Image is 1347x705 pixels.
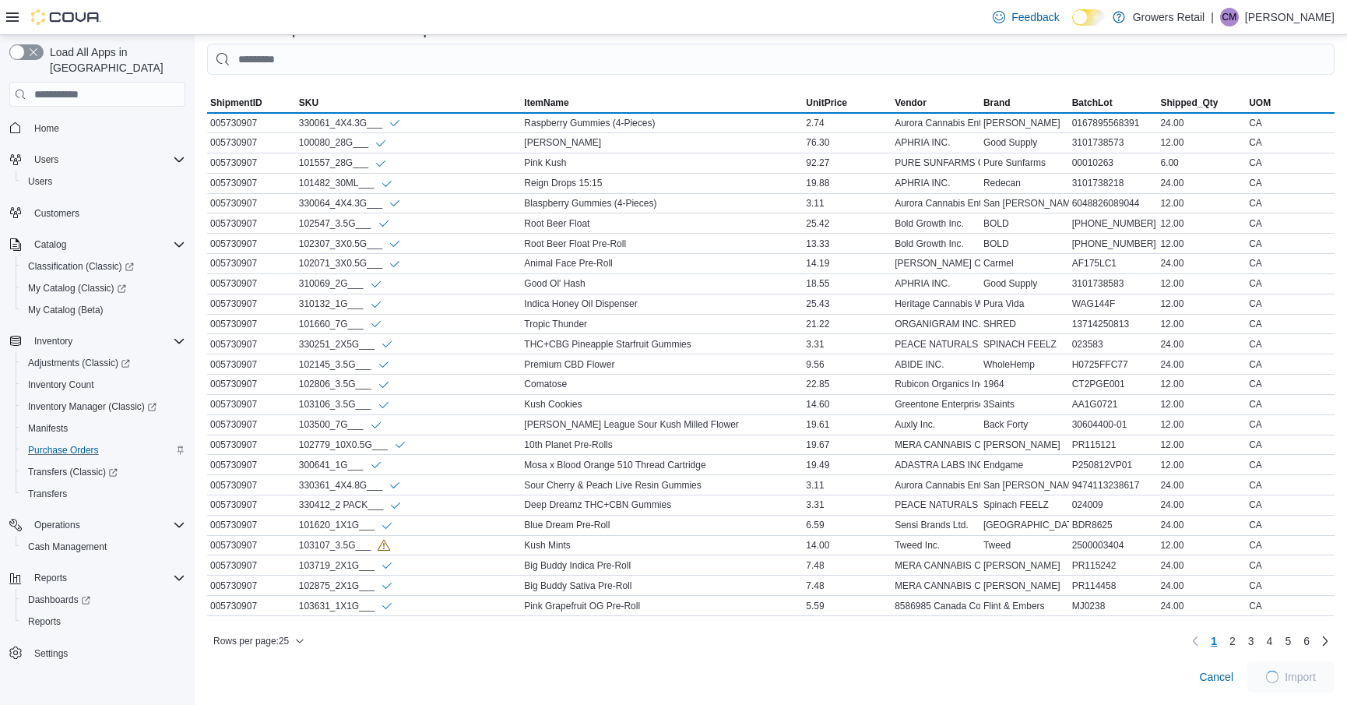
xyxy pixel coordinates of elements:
a: Settings [28,644,74,663]
button: Inventory [3,330,192,352]
div: CA [1246,375,1335,393]
div: 005730907 [207,274,296,293]
span: Reports [28,615,61,628]
a: Classification (Classic) [16,256,192,277]
button: Settings [3,642,192,664]
div: 25.43 [803,294,892,313]
span: Rows per page : 25 [213,635,289,647]
div: 005730907 [207,254,296,273]
a: My Catalog (Classic) [22,279,132,298]
div: 330064_4X4.3G___ [299,197,401,210]
span: Adjustments (Classic) [22,354,185,372]
div: 101660_7G___ [299,318,382,331]
div: 005730907 [207,395,296,414]
div: 005730907 [207,415,296,434]
button: Catalog [3,234,192,256]
div: Pink Kush [521,153,803,172]
div: 24.00 [1157,335,1246,354]
span: Feedback [1011,9,1059,25]
a: Transfers [22,485,73,503]
div: 24.00 [1157,114,1246,132]
svg: Info [378,217,390,230]
div: 6048826089044 [1069,194,1158,213]
button: Cash Management [16,536,192,558]
a: Adjustments (Classic) [16,352,192,374]
div: Pure Sunfarms [980,153,1069,172]
div: BOLD [980,214,1069,233]
div: 3101738218 [1069,174,1158,192]
a: Page 6 of 6 [1297,629,1316,654]
button: My Catalog (Beta) [16,299,192,321]
span: Brand [983,97,1011,109]
div: 21.22 [803,315,892,333]
span: Catalog [28,235,185,254]
div: 25.42 [803,214,892,233]
div: 023583 [1069,335,1158,354]
div: CA [1246,214,1335,233]
div: [PERSON_NAME] Corp. [892,254,980,273]
div: [PERSON_NAME] [521,133,803,152]
svg: Info [378,358,390,371]
button: Home [3,116,192,139]
svg: Info [370,459,382,471]
div: Animal Face Pre-Roll [521,254,803,273]
button: UnitPrice [803,93,892,112]
svg: Info [389,499,402,512]
div: Corina Mayhue [1220,8,1239,26]
div: 0167895568391 [1069,114,1158,132]
span: Inventory Count [22,375,185,394]
span: ItemName [524,97,568,109]
button: ItemName [521,93,803,112]
div: 12.00 [1157,194,1246,213]
a: My Catalog (Classic) [16,277,192,299]
div: CA [1246,234,1335,253]
a: Cash Management [22,538,113,556]
div: Comatose [521,375,803,393]
span: Catalog [34,238,66,251]
span: Classification (Classic) [22,257,185,276]
span: My Catalog (Classic) [28,282,126,294]
div: 6.00 [1157,153,1246,172]
div: Heritage Cannabis West Corporation [892,294,980,313]
a: Classification (Classic) [22,257,140,276]
button: ShipmentID [207,93,296,112]
span: SKU [299,97,318,109]
span: CM [1222,8,1237,26]
div: 101557_28G___ [299,157,387,170]
span: My Catalog (Beta) [28,304,104,316]
div: APHRIA INC. [892,133,980,152]
div: ORGANIGRAM INC. [892,315,980,333]
svg: Info [381,178,393,190]
div: 005730907 [207,335,296,354]
svg: Info [389,117,401,129]
span: Operations [34,519,80,531]
a: Next page [1316,632,1335,650]
span: Vendor [895,97,927,109]
button: Inventory [28,332,79,351]
button: Rows per page:25 [207,632,311,650]
span: Shipped_Qty [1160,97,1218,109]
svg: Info [378,379,390,391]
button: Users [28,150,65,169]
a: Page 2 of 6 [1223,629,1242,654]
span: Operations [28,516,185,534]
svg: Info [370,278,382,291]
div: Reign Drops 15:15 [521,174,803,192]
div: 005730907 [207,355,296,374]
div: CA [1246,133,1335,152]
svg: Info [370,298,382,311]
div: 12.00 [1157,274,1246,293]
button: Shipped_Qty [1157,93,1246,112]
div: 005730907 [207,153,296,172]
button: Cancel [1193,661,1240,693]
svg: Info [394,439,406,451]
div: CA [1246,254,1335,273]
a: Transfers (Classic) [16,461,192,483]
button: UOM [1246,93,1335,112]
span: Home [34,122,59,135]
div: BOLD [980,234,1069,253]
span: Cash Management [22,538,185,556]
button: Users [16,171,192,192]
button: Customers [3,202,192,224]
div: 12.00 [1157,315,1246,333]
